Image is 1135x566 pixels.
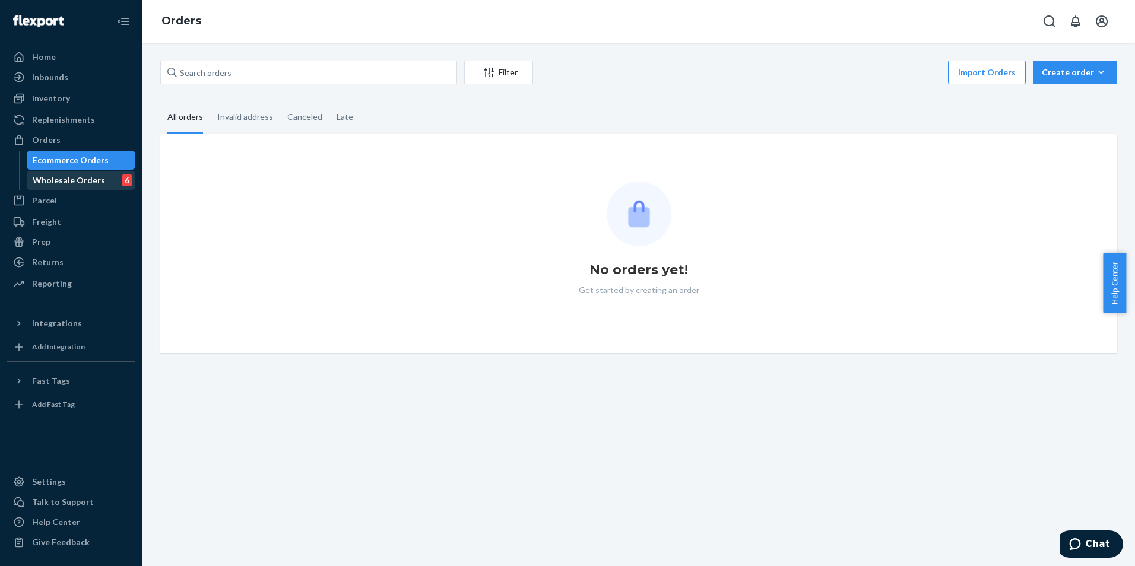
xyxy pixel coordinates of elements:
[7,472,135,491] a: Settings
[7,191,135,210] a: Parcel
[32,476,66,488] div: Settings
[589,260,688,279] h1: No orders yet!
[287,101,322,132] div: Canceled
[32,93,70,104] div: Inventory
[464,61,533,84] button: Filter
[33,174,105,186] div: Wholesale Orders
[32,375,70,387] div: Fast Tags
[32,134,61,146] div: Orders
[32,236,50,248] div: Prep
[32,399,75,409] div: Add Fast Tag
[152,4,211,39] ol: breadcrumbs
[7,314,135,333] button: Integrations
[7,533,135,552] button: Give Feedback
[7,338,135,357] a: Add Integration
[7,233,135,252] a: Prep
[7,274,135,293] a: Reporting
[32,216,61,228] div: Freight
[465,66,532,78] div: Filter
[32,256,64,268] div: Returns
[7,68,135,87] a: Inbounds
[167,101,203,134] div: All orders
[337,101,353,132] div: Late
[7,89,135,108] a: Inventory
[1042,66,1108,78] div: Create order
[33,154,109,166] div: Ecommerce Orders
[1060,530,1123,560] iframe: Opens a widget where you can chat to one of our agents
[7,513,135,532] a: Help Center
[27,171,136,190] a: Wholesale Orders6
[13,15,64,27] img: Flexport logo
[32,317,82,329] div: Integrations
[607,182,671,246] img: Empty list
[27,151,136,170] a: Ecommerce Orders
[122,174,132,186] div: 6
[32,71,68,83] div: Inbounds
[1103,253,1126,313] button: Help Center
[7,253,135,272] a: Returns
[112,9,135,33] button: Close Navigation
[7,371,135,390] button: Fast Tags
[1033,61,1117,84] button: Create order
[579,284,699,296] p: Get started by creating an order
[7,110,135,129] a: Replenishments
[7,395,135,414] a: Add Fast Tag
[32,536,90,548] div: Give Feedback
[948,61,1026,84] button: Import Orders
[7,47,135,66] a: Home
[7,492,135,511] button: Talk to Support
[7,212,135,231] a: Freight
[32,496,94,508] div: Talk to Support
[1090,9,1114,33] button: Open account menu
[161,14,201,27] a: Orders
[32,278,72,290] div: Reporting
[160,61,457,84] input: Search orders
[1038,9,1061,33] button: Open Search Box
[1064,9,1088,33] button: Open notifications
[32,114,95,126] div: Replenishments
[7,131,135,150] a: Orders
[32,516,80,528] div: Help Center
[32,51,56,63] div: Home
[217,101,273,132] div: Invalid address
[32,342,85,352] div: Add Integration
[32,195,57,206] div: Parcel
